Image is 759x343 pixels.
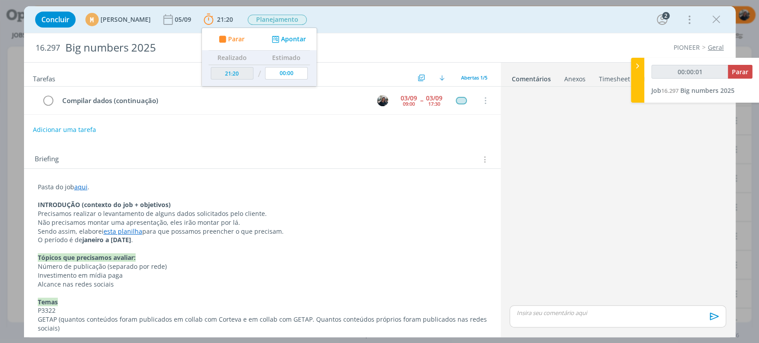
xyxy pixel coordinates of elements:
td: / [255,65,263,83]
a: Timesheet [598,71,630,84]
button: Planejamento [247,14,307,25]
span: 21:20 [217,15,233,24]
button: Parar [728,65,752,79]
span: Parar [732,68,748,76]
button: 2 [655,12,669,27]
div: 17:30 [428,101,440,106]
p: Sendo assim, elaborei para que possamos preencher o que precisam. [38,227,487,236]
div: M [85,13,99,26]
span: -- [420,97,423,104]
p: Precisamos realizar o levantamento de alguns dados solicitados pelo cliente. [38,209,487,218]
span: [PERSON_NAME] [100,16,151,23]
span: Parar [228,36,244,42]
p: Alcance nas redes sociais [38,280,487,289]
th: Realizado [209,51,256,65]
p: P3322 [38,306,487,315]
div: 03/09 [401,95,417,101]
span: Tarefas [33,72,55,83]
ul: 21:20 [201,28,317,87]
p: Pasta do job . [38,183,487,191]
a: Comentários [511,71,551,84]
button: M[PERSON_NAME] [85,13,151,26]
p: GETAP (quantos conteúdos foram publicados em collab com Corteva e em collab com GETAP. Quantos co... [38,315,487,333]
button: Adicionar uma tarefa [32,122,96,138]
div: 09:00 [403,101,415,106]
p: Número de publicação (separado por rede) [38,262,487,271]
div: Big numbers 2025 [62,37,434,59]
span: Big numbers 2025 [680,86,735,95]
img: arrow-down.svg [439,75,445,80]
p: O período é de . [38,235,487,244]
button: 21:20 [201,12,235,27]
span: Abertas 1/5 [461,74,487,81]
span: 16.297 [661,87,679,95]
div: 2 [662,12,670,20]
button: M [376,94,390,107]
p: Investimento em mídia paga [38,271,487,280]
span: Concluir [41,16,69,23]
div: 05/09 [175,16,193,23]
a: aqui [74,183,88,191]
a: PIONEER [674,43,700,52]
strong: Tópicos que precisamos avaliar: [38,253,136,262]
button: Apontar [269,35,306,44]
th: Estimado [263,51,310,65]
a: esta planilha [104,227,142,235]
div: dialog [24,6,735,337]
div: 03/09 [426,95,442,101]
button: Parar [216,35,245,44]
button: Concluir [35,12,76,28]
div: Anexos [564,75,586,84]
strong: janeiro a [DATE] [82,235,131,244]
span: 16.297 [36,43,60,53]
span: Planejamento [248,15,307,25]
img: M [377,95,388,106]
strong: Temas [38,298,58,306]
div: Compilar dados (continuação) [59,95,369,106]
p: Não precisamos montar uma apresentação, eles irão montar por lá. [38,218,487,227]
strong: INTRODUÇÃO (contexto do job + objetivos) [38,200,171,209]
a: Job16.297Big numbers 2025 [651,86,735,95]
a: Geral [708,43,724,52]
span: Briefing [35,154,59,165]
